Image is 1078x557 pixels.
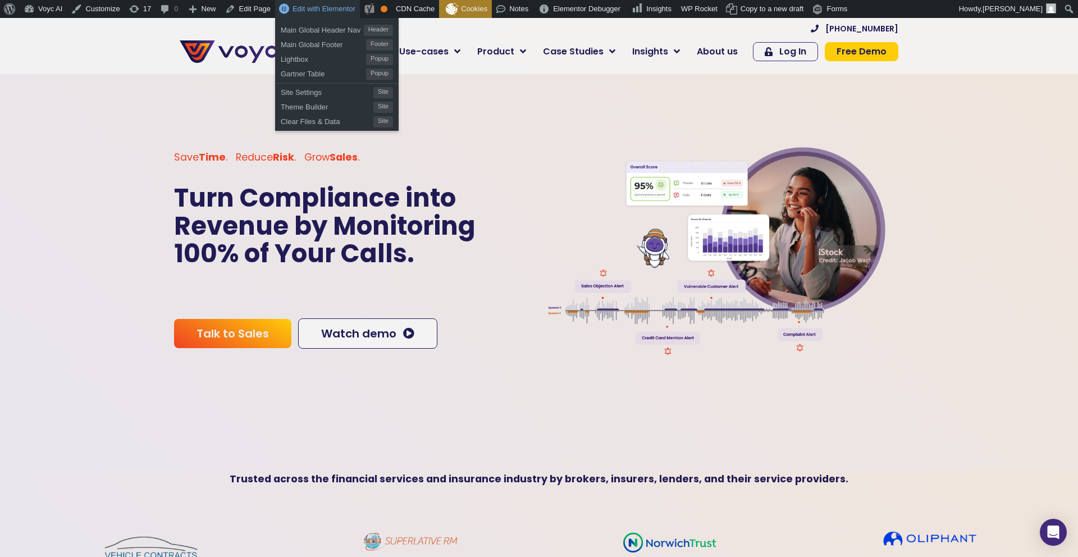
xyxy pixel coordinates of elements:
a: Gartner TablePopup [275,65,399,80]
p: Save . Reduce . Grow . [174,150,528,165]
span: Site [373,116,393,127]
a: Case Studies [535,40,624,63]
span: Main Global Footer [281,36,366,51]
b: Sales [330,150,358,164]
a: Use-cases [391,40,469,63]
span: Gartner Table [281,65,366,80]
a: Main Global FooterFooter [275,36,399,51]
span: Case Studies [543,45,604,58]
b: Time [199,150,226,164]
span: Insights [646,4,672,13]
span: Watch demo [321,328,396,339]
a: Talk to Sales [174,319,291,348]
img: superlative [362,531,458,551]
span: Header [364,25,393,36]
a: Product [469,40,535,63]
span: Use-cases [399,45,449,58]
b: Risk [273,150,294,164]
img: Frame 8 [542,136,890,362]
div: OK [381,6,387,12]
span: Popup [366,54,393,65]
a: Site SettingsSite [275,84,399,98]
a: Log In [753,42,818,61]
span: Edit with Elementor [293,4,355,13]
span: Theme Builder [281,98,373,113]
span: Lightbox [281,51,366,65]
span: Site [373,87,393,98]
span: Popup [366,69,393,80]
div: Open Intercom Messenger [1040,519,1067,546]
a: LightboxPopup [275,51,399,65]
span: Free Demo [837,47,887,56]
span: [PERSON_NAME] [983,4,1043,13]
a: Free Demo [825,42,898,61]
span: Site [373,102,393,113]
a: Watch demo [298,318,437,349]
span: Insights [632,45,668,58]
span: Site Settings [281,84,373,98]
img: Oliphant [882,531,977,546]
span: [PHONE_NUMBER] [825,25,898,33]
img: voyc-full-logo [180,40,278,63]
a: About us [688,40,746,63]
span: About us [697,45,738,58]
span: Clear Files & Data [281,113,373,127]
a: Main Global Header NavHeader [275,21,399,36]
a: Clear Files & DataSite [275,113,399,127]
b: Trusted across the financial services and insurance industry by brokers, insurers, lenders, and t... [230,472,848,486]
span: Talk to Sales [197,328,269,339]
a: [PHONE_NUMBER] [811,25,898,33]
a: Insights [624,40,688,63]
img: logo-desktop [622,531,718,554]
a: Theme BuilderSite [275,98,399,113]
p: Turn Compliance into Revenue by Monitoring 100% of Your Calls. [174,184,536,268]
span: Footer [366,39,393,51]
span: Log In [779,47,806,56]
span: Product [477,45,514,58]
span: Main Global Header Nav [281,21,364,36]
